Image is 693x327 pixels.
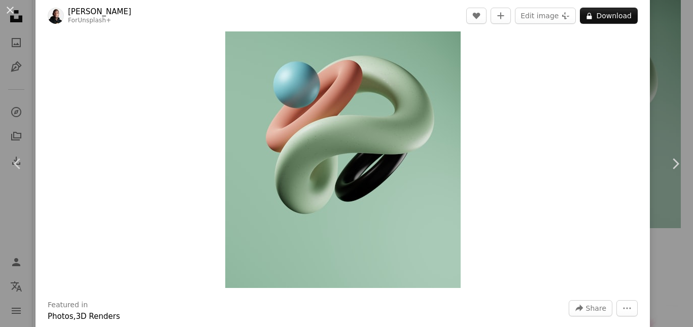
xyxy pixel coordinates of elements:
h3: Featured in [48,300,88,310]
button: Add to Collection [491,8,511,24]
button: More Actions [616,300,638,316]
img: Go to Philip Oroni's profile [48,8,64,24]
a: Next [657,115,693,212]
button: Share this image [569,300,612,316]
a: Unsplash+ [78,17,111,24]
a: Photos [48,312,74,321]
button: Edit image [515,8,576,24]
button: Download [580,8,638,24]
a: [PERSON_NAME] [68,7,131,17]
div: For [68,17,131,25]
span: , [74,312,76,321]
a: 3D Renders [76,312,120,321]
span: Share [586,301,606,316]
button: Like [466,8,487,24]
